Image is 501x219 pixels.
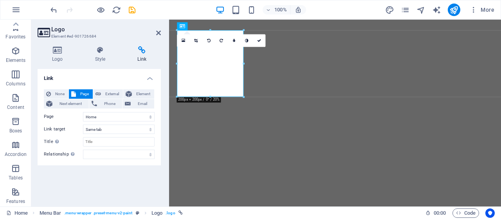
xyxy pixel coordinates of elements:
[44,99,89,109] button: Next element
[44,150,83,159] label: Relationship
[89,99,123,109] button: Phone
[44,125,83,134] label: Link target
[253,34,265,47] a: Confirm ( Ctrl ⏎ )
[44,137,83,147] label: Title
[112,5,121,14] i: Reload page
[434,208,446,218] span: 00 00
[93,89,123,99] button: External
[452,208,479,218] button: Code
[64,208,132,218] span: . menu-wrapper .preset-menu-v2-paint
[7,104,24,110] p: Content
[439,210,440,216] span: :
[202,34,215,47] a: Rotate left 90°
[123,89,154,99] button: Element
[78,89,90,99] span: Page
[467,4,497,16] button: More
[432,5,441,14] i: AI Writer
[53,89,66,99] span: None
[263,5,290,14] button: 100%
[103,89,121,99] span: External
[40,208,61,218] span: Click to select. Double-click to edit
[401,5,410,14] i: Pages (Ctrl+Alt+S)
[448,4,460,16] button: publish
[470,6,494,14] span: More
[6,81,25,87] p: Columns
[123,46,161,63] h4: Link
[40,208,183,218] nav: breadcrumb
[44,112,83,121] label: Page
[133,99,152,109] span: Email
[127,5,137,14] button: save
[128,5,137,14] i: Save (Ctrl+S)
[51,33,145,40] h3: Element #ed-901726684
[6,57,26,63] p: Elements
[432,5,442,14] button: text_generator
[123,99,154,109] button: Email
[416,5,425,14] i: Navigator
[55,99,87,109] span: Next element
[51,26,161,33] h2: Logo
[295,6,302,13] i: On resize automatically adjust zoom level to fit chosen device.
[136,211,139,215] i: This element is a customizable preset
[112,5,121,14] button: reload
[449,5,458,14] i: Publish
[485,208,495,218] button: Usercentrics
[44,89,68,99] button: None
[190,34,202,47] a: Crop mode
[425,208,446,218] h6: Session time
[38,69,161,83] h4: Link
[96,5,105,14] button: Click here to leave preview mode and continue editing
[166,208,175,218] span: . logo
[49,5,58,14] i: Undo: Change colors (Ctrl+Z)
[69,89,93,99] button: Page
[385,5,395,14] button: design
[215,34,227,47] a: Rotate right 90°
[6,208,28,218] a: Click to cancel selection. Double-click to open Pages
[228,34,240,47] a: Blur
[274,5,287,14] h6: 100%
[38,46,81,63] h4: Logo
[99,99,120,109] span: Phone
[5,34,25,40] p: Favorites
[151,208,162,218] span: Click to select. Double-click to edit
[83,137,155,147] input: Title
[9,128,22,134] p: Boxes
[416,5,426,14] button: navigator
[401,5,410,14] button: pages
[9,175,23,181] p: Tables
[178,211,183,215] i: This element is linked
[134,89,152,99] span: Element
[385,5,394,14] i: Design (Ctrl+Alt+Y)
[49,5,58,14] button: undo
[177,34,189,47] a: Select files from the file manager, stock photos, or upload file(s)
[456,208,476,218] span: Code
[81,46,123,63] h4: Style
[240,34,253,47] a: Greyscale
[5,151,27,157] p: Accordion
[6,198,25,205] p: Features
